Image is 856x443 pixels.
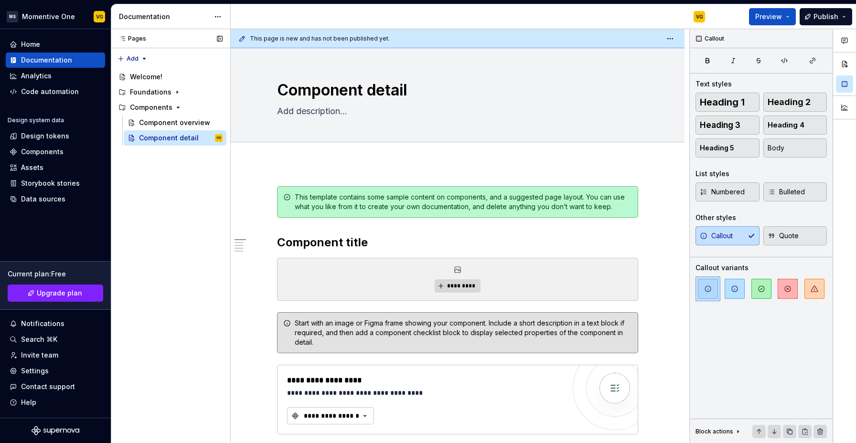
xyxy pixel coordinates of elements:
div: List styles [695,169,729,179]
div: Settings [21,366,49,376]
a: Component overview [124,115,226,130]
div: VG [696,13,703,21]
span: Heading 3 [700,120,740,130]
a: Documentation [6,53,105,68]
div: Start with an image or Figma frame showing your component. Include a short description in a text ... [295,318,632,347]
h2: Component title [277,235,638,250]
svg: Supernova Logo [32,426,79,435]
textarea: Component detail [275,79,636,102]
div: Foundations [130,87,171,97]
div: Analytics [21,71,52,81]
div: VG [216,133,221,143]
button: Heading 1 [695,93,760,112]
div: Invite team [21,350,58,360]
div: This template contains some sample content on components, and a suggested page layout. You can us... [295,192,632,211]
div: Components [130,103,172,112]
a: Data sources [6,191,105,207]
div: Components [21,147,64,157]
button: Heading 3 [695,116,760,135]
button: Preview [749,8,796,25]
button: Heading 5 [695,138,760,158]
a: Storybook stories [6,176,105,191]
div: Contact support [21,382,75,391]
div: Welcome! [130,72,162,82]
a: Component detailVG [124,130,226,146]
div: Search ⌘K [21,335,57,344]
button: Bulleted [763,182,827,201]
span: Heading 5 [700,143,734,153]
span: This page is new and has not been published yet. [250,35,390,42]
div: Help [21,398,36,407]
button: Notifications [6,316,105,331]
div: Pages [115,35,146,42]
a: Components [6,144,105,159]
span: Upgrade plan [37,288,82,298]
a: Home [6,37,105,52]
button: Body [763,138,827,158]
span: Body [768,143,784,153]
span: Publish [813,12,838,21]
div: Components [115,100,226,115]
div: Current plan : Free [8,269,103,279]
div: Documentation [119,12,209,21]
button: Numbered [695,182,760,201]
span: Heading 1 [700,97,745,107]
div: VG [96,13,103,21]
div: Text styles [695,79,732,89]
button: Heading 2 [763,93,827,112]
span: Bulleted [768,187,805,197]
div: Home [21,40,40,49]
div: Notifications [21,319,64,328]
button: Contact support [6,379,105,394]
div: Design tokens [21,131,69,141]
span: Add [127,55,139,63]
button: MSMomentive OneVG [2,6,109,27]
button: Help [6,395,105,410]
button: Heading 4 [763,116,827,135]
div: Callout variants [695,263,749,273]
div: MS [7,11,18,22]
a: Code automation [6,84,105,99]
div: Page tree [115,69,226,146]
span: Preview [755,12,782,21]
div: Other styles [695,213,736,222]
a: Welcome! [115,69,226,84]
button: Upgrade plan [8,285,103,302]
div: Documentation [21,55,72,65]
div: Block actions [695,428,733,435]
button: Add [115,52,150,65]
span: Numbered [700,187,745,197]
span: Heading 4 [768,120,804,130]
div: Momentive One [22,12,75,21]
button: Quote [763,226,827,245]
span: Quote [768,231,799,241]
div: Component detail [139,133,199,143]
div: Design system data [8,116,64,124]
span: Heading 2 [768,97,811,107]
button: Search ⌘K [6,332,105,347]
div: Foundations [115,84,226,100]
a: Assets [6,160,105,175]
div: Assets [21,163,43,172]
a: Design tokens [6,128,105,144]
div: Code automation [21,87,79,96]
div: Component overview [139,118,210,127]
a: Settings [6,363,105,379]
a: Analytics [6,68,105,84]
div: Data sources [21,194,65,204]
div: Block actions [695,425,742,438]
a: Invite team [6,348,105,363]
div: Storybook stories [21,179,80,188]
button: Publish [800,8,852,25]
